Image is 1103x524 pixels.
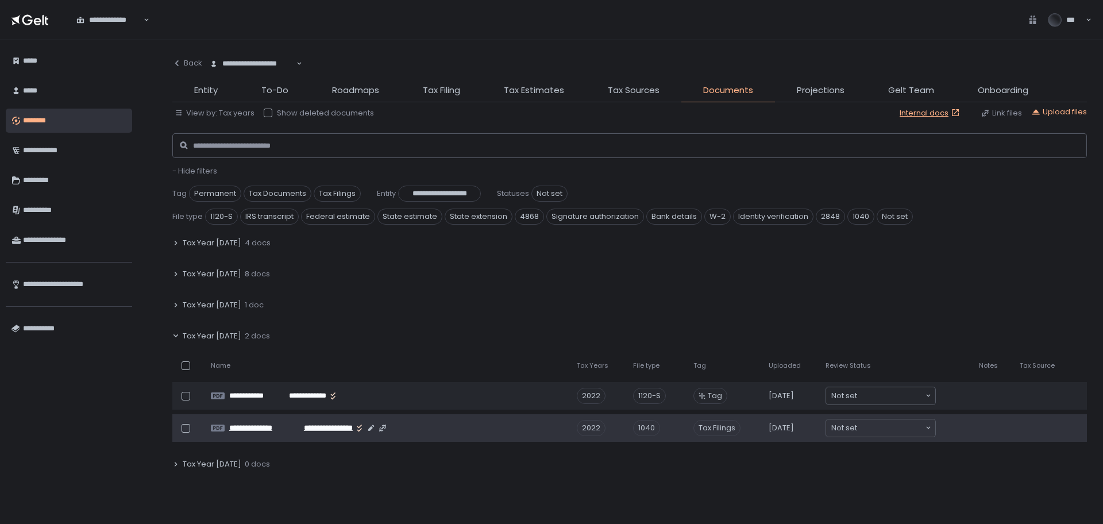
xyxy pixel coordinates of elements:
[172,165,217,176] span: - Hide filters
[826,361,871,370] span: Review Status
[978,84,1028,97] span: Onboarding
[332,84,379,97] span: Roadmaps
[608,84,660,97] span: Tax Sources
[423,84,460,97] span: Tax Filing
[633,420,660,436] div: 1040
[831,422,857,434] span: Not set
[244,186,311,202] span: Tax Documents
[194,84,218,97] span: Entity
[769,423,794,433] span: [DATE]
[847,209,874,225] span: 1040
[240,209,299,225] span: IRS transcript
[1020,361,1055,370] span: Tax Source
[515,209,544,225] span: 4868
[183,238,241,248] span: Tax Year [DATE]
[769,391,794,401] span: [DATE]
[245,269,270,279] span: 8 docs
[205,209,238,225] span: 1120-S
[445,209,512,225] span: State extension
[704,209,731,225] span: W-2
[245,331,270,341] span: 2 docs
[189,186,241,202] span: Permanent
[877,209,913,225] span: Not set
[172,166,217,176] button: - Hide filters
[831,390,857,402] span: Not set
[175,108,254,118] button: View by: Tax years
[633,388,666,404] div: 1120-S
[546,209,644,225] span: Signature authorization
[301,209,375,225] span: Federal estimate
[900,108,962,118] a: Internal docs
[211,361,230,370] span: Name
[703,84,753,97] span: Documents
[245,238,271,248] span: 4 docs
[1031,107,1087,117] button: Upload files
[826,419,935,437] div: Search for option
[245,459,270,469] span: 0 docs
[183,331,241,341] span: Tax Year [DATE]
[69,8,149,32] div: Search for option
[816,209,845,225] span: 2848
[172,211,203,222] span: File type
[826,387,935,404] div: Search for option
[377,188,396,199] span: Entity
[733,209,813,225] span: Identity verification
[377,209,442,225] span: State estimate
[577,361,608,370] span: Tax Years
[183,300,241,310] span: Tax Year [DATE]
[497,188,529,199] span: Statuses
[172,58,202,68] div: Back
[857,422,924,434] input: Search for option
[857,390,924,402] input: Search for option
[693,361,706,370] span: Tag
[979,361,998,370] span: Notes
[261,84,288,97] span: To-Do
[708,391,722,401] span: Tag
[769,361,801,370] span: Uploaded
[888,84,934,97] span: Gelt Team
[693,420,741,436] span: Tax Filings
[245,300,264,310] span: 1 doc
[981,108,1022,118] button: Link files
[202,52,302,76] div: Search for option
[504,84,564,97] span: Tax Estimates
[314,186,361,202] span: Tax Filings
[577,420,606,436] div: 2022
[531,186,568,202] span: Not set
[577,388,606,404] div: 2022
[797,84,844,97] span: Projections
[172,188,187,199] span: Tag
[646,209,702,225] span: Bank details
[183,459,241,469] span: Tax Year [DATE]
[172,52,202,75] button: Back
[183,269,241,279] span: Tax Year [DATE]
[633,361,660,370] span: File type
